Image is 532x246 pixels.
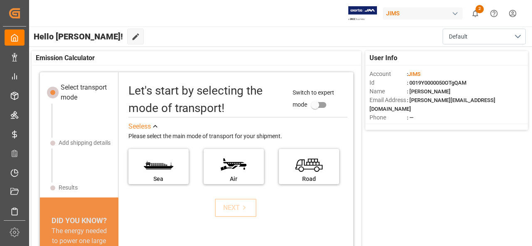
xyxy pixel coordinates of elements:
div: Air [208,175,260,183]
span: Name [369,87,407,96]
span: Switch to expert mode [293,89,334,108]
span: Id [369,78,407,87]
span: JIMS [408,71,421,77]
button: open menu [443,29,526,44]
div: See less [128,122,151,132]
div: Please select the main mode of transport for your shipment. [128,132,347,141]
span: Account Type [369,122,407,131]
button: show 2 new notifications [466,4,485,23]
button: Help Center [485,4,503,23]
span: Hello [PERSON_NAME]! [34,29,123,44]
span: : [PERSON_NAME][EMAIL_ADDRESS][DOMAIN_NAME] [369,97,495,112]
span: : [407,71,421,77]
div: Sea [133,175,185,183]
span: : Shipper [407,123,428,129]
div: DID YOU KNOW? [40,215,118,226]
span: 2 [475,5,484,13]
div: NEXT [223,203,249,213]
span: Phone [369,113,407,122]
button: NEXT [215,199,256,217]
span: Account [369,70,407,78]
div: JIMS [383,7,463,19]
div: Results [59,183,78,192]
img: Exertis%20JAM%20-%20Email%20Logo.jpg_1722504956.jpg [348,6,377,21]
span: : [PERSON_NAME] [407,88,451,95]
span: User Info [369,53,397,63]
div: Road [283,175,335,183]
span: Email Address [369,96,407,105]
span: : — [407,114,414,121]
div: Let's start by selecting the mode of transport! [128,82,285,117]
button: JIMS [383,5,466,21]
span: Emission Calculator [36,53,95,63]
span: : 0019Y0000050OTgQAM [407,80,466,86]
div: Add shipping details [59,139,111,147]
div: Select transport mode [61,83,113,102]
span: Default [449,32,468,41]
